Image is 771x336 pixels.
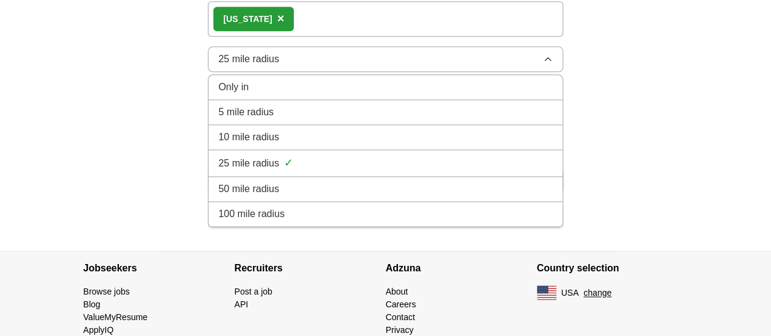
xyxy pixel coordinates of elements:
span: 50 mile radius [218,182,279,196]
button: × [277,10,285,28]
a: About [386,287,408,296]
a: Post a job [235,287,272,296]
a: Browse jobs [83,287,130,296]
span: Only in [218,80,249,95]
a: Careers [386,299,416,309]
a: ValueMyResume [83,312,148,322]
span: USA [561,287,579,299]
span: 100 mile radius [218,207,285,221]
a: API [235,299,249,309]
span: 5 mile radius [218,105,274,120]
a: Privacy [386,325,414,335]
span: 25 mile radius [218,156,279,171]
span: 10 mile radius [218,130,279,145]
a: Blog [83,299,101,309]
h4: Country selection [537,251,688,285]
img: US flag [537,285,556,300]
span: × [277,12,285,25]
a: ApplyIQ [83,325,114,335]
span: ✓ [284,155,293,171]
a: Contact [386,312,415,322]
span: 25 mile radius [218,52,279,66]
button: change [583,287,611,299]
div: [US_STATE] [223,13,272,26]
button: 25 mile radius [208,46,563,72]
